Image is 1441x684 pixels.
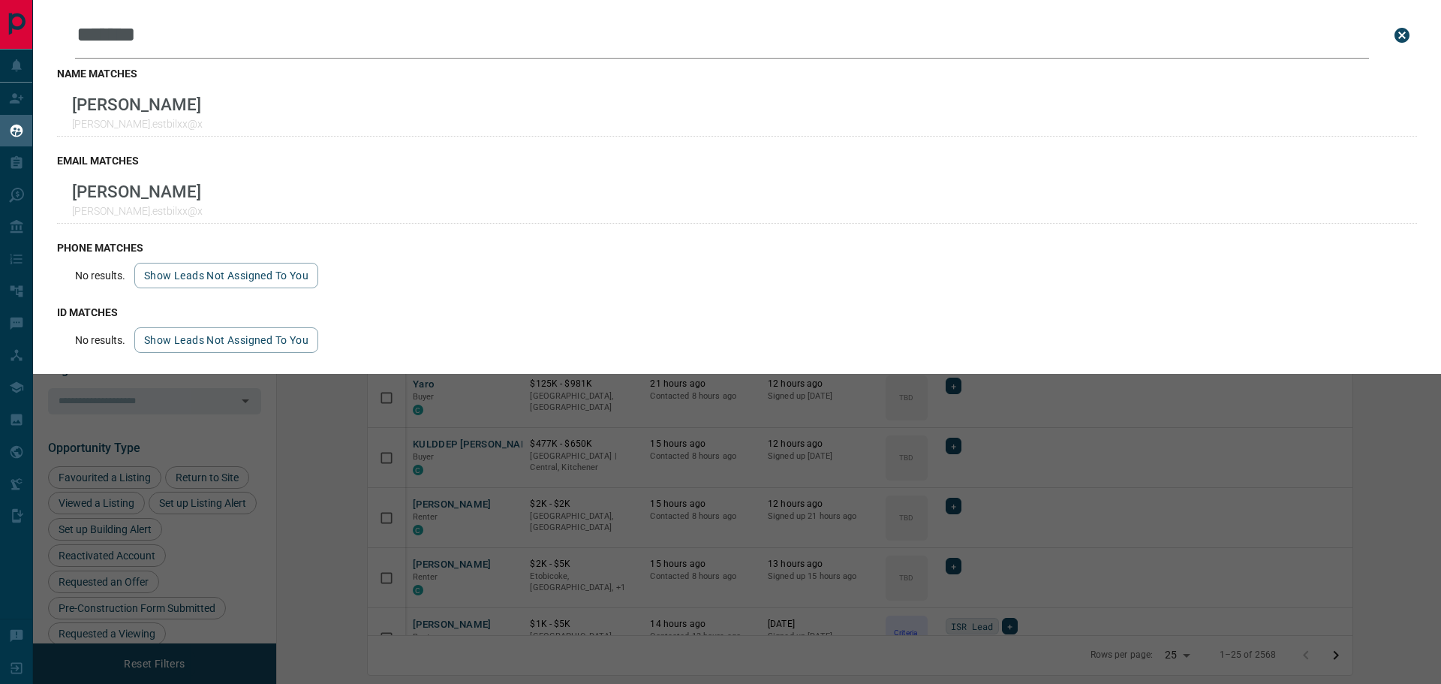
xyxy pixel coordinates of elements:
[1387,20,1417,50] button: close search bar
[72,95,203,114] p: [PERSON_NAME]
[57,242,1417,254] h3: phone matches
[134,263,318,288] button: show leads not assigned to you
[72,118,203,130] p: [PERSON_NAME].estbilxx@x
[72,205,203,217] p: [PERSON_NAME].estbilxx@x
[75,270,125,282] p: No results.
[57,306,1417,318] h3: id matches
[57,155,1417,167] h3: email matches
[134,327,318,353] button: show leads not assigned to you
[75,334,125,346] p: No results.
[72,182,203,201] p: [PERSON_NAME]
[57,68,1417,80] h3: name matches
